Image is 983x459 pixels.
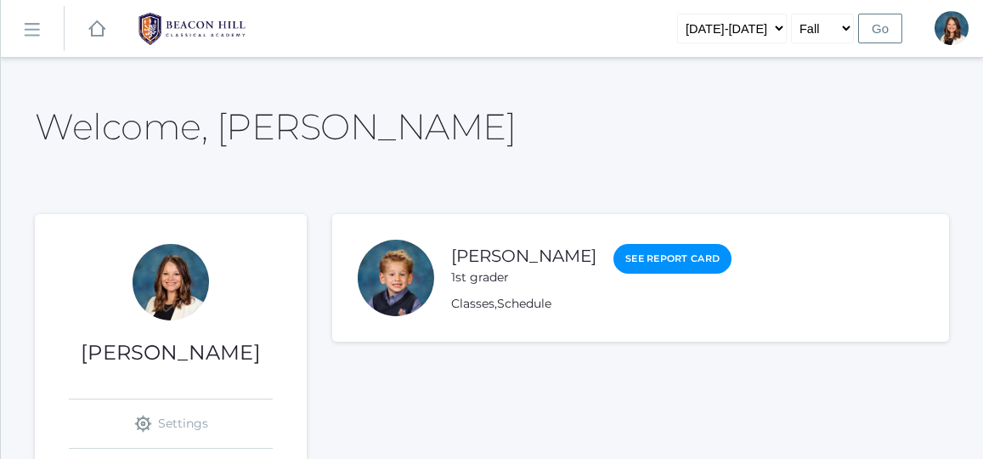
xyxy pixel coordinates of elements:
[35,342,307,364] h1: [PERSON_NAME]
[451,269,596,286] div: 1st grader
[451,295,732,313] div: ,
[497,296,551,311] a: Schedule
[358,240,434,316] div: Nolan Alstot
[133,244,209,320] div: Teresa Deutsch
[35,107,516,146] h2: Welcome, [PERSON_NAME]
[935,11,969,45] div: Teresa Deutsch
[613,244,732,274] a: See Report Card
[451,246,596,266] a: [PERSON_NAME]
[858,14,902,43] input: Go
[128,8,256,50] img: BHCALogos-05-308ed15e86a5a0abce9b8dd61676a3503ac9727e845dece92d48e8588c001991.png
[451,296,494,311] a: Classes
[69,399,273,448] a: Settings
